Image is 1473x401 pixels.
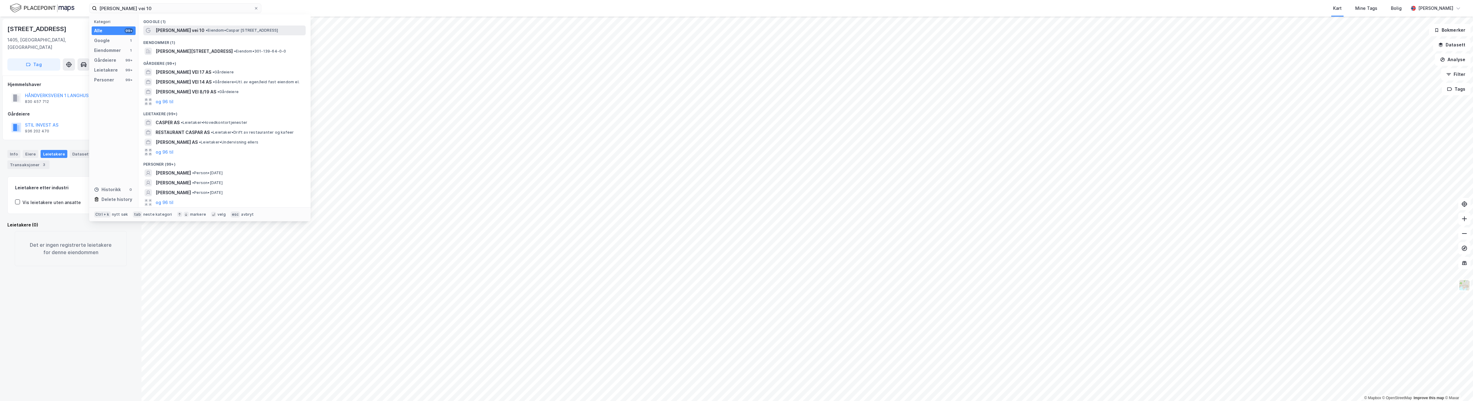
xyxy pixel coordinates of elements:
a: Mapbox [1364,396,1381,400]
input: Søk på adresse, matrikkel, gårdeiere, leietakere eller personer [97,4,254,13]
span: [PERSON_NAME] vei 10 [156,27,204,34]
div: Google (1) [138,14,311,26]
div: Ctrl + k [94,211,111,218]
a: Improve this map [1414,396,1444,400]
span: • [192,171,194,175]
span: • [181,120,183,125]
div: neste kategori [143,212,172,217]
div: Hjemmelshaver [8,81,134,88]
span: [PERSON_NAME] VEI 17 AS [156,69,211,76]
span: • [199,140,201,144]
div: Leietakere (99+) [138,107,311,118]
span: [PERSON_NAME] [156,179,191,187]
span: • [192,180,194,185]
span: Person • [DATE] [192,180,223,185]
div: Datasett [70,150,93,158]
div: Eiendommer (1) [138,35,311,46]
div: Leietakere [41,150,67,158]
div: 0 [128,187,133,192]
span: [PERSON_NAME][STREET_ADDRESS] [156,48,233,55]
div: 99+ [125,68,133,73]
button: Tag [7,58,60,71]
div: Gårdeiere [8,110,134,118]
div: 99+ [125,77,133,82]
div: Personer (99+) [138,157,311,168]
span: Leietaker • Hovedkontortjenester [181,120,247,125]
button: og 96 til [156,148,173,156]
div: Leietakere (0) [7,221,134,229]
div: nytt søk [112,212,128,217]
div: 1 [128,38,133,43]
span: • [234,49,236,53]
span: CASPER AS [156,119,180,126]
span: • [212,70,214,74]
span: Gårdeiere [212,70,234,75]
div: markere [190,212,206,217]
button: Analyse [1435,53,1471,66]
img: logo.f888ab2527a4732fd821a326f86c7f29.svg [10,3,74,14]
span: • [192,190,194,195]
span: Person • [DATE] [192,190,223,195]
div: 99+ [125,28,133,33]
span: Gårdeiere • Utl. av egen/leid fast eiendom el. [213,80,300,85]
div: Alle [94,27,102,34]
div: Det er ingen registrerte leietakere for denne eiendommen [15,231,127,266]
span: [PERSON_NAME] [156,169,191,177]
a: OpenStreetMap [1382,396,1412,400]
div: 99+ [125,58,133,63]
iframe: Chat Widget [1442,372,1473,401]
span: [PERSON_NAME] VEI 8/19 AS [156,88,216,96]
span: Leietaker • Drift av restauranter og kafeer [211,130,294,135]
div: Vis leietakere uten ansatte [22,199,81,206]
button: og 96 til [156,199,173,206]
div: [STREET_ADDRESS] [7,24,68,34]
span: • [213,80,215,84]
div: 1405, [GEOGRAPHIC_DATA], [GEOGRAPHIC_DATA] [7,36,94,51]
img: Z [1459,279,1470,291]
span: • [211,130,213,135]
button: og 96 til [156,98,173,105]
div: 936 202 470 [25,129,49,134]
button: Bokmerker [1429,24,1471,36]
span: [PERSON_NAME] AS [156,139,198,146]
div: Mine Tags [1355,5,1377,12]
span: [PERSON_NAME] [156,189,191,196]
div: Leietakere [94,66,118,74]
span: Eiendom • Caspar [STREET_ADDRESS] [206,28,278,33]
button: Filter [1441,68,1471,81]
span: Eiendom • 301-139-64-0-0 [234,49,286,54]
div: Eiere [23,150,38,158]
div: Kart [1333,5,1342,12]
div: velg [217,212,226,217]
div: Transaksjoner [7,160,50,169]
button: Datasett [1433,39,1471,51]
div: Google [94,37,110,44]
div: Bolig [1391,5,1402,12]
div: avbryt [241,212,254,217]
span: Leietaker • Undervisning ellers [199,140,258,145]
div: Delete history [101,196,132,203]
span: RESTAURANT CASPAR AS [156,129,210,136]
span: [PERSON_NAME] VEI 14 AS [156,78,212,86]
span: • [206,28,208,33]
div: Eiendommer [94,47,121,54]
div: Gårdeiere [94,57,116,64]
div: tab [133,211,142,218]
div: 1 [128,48,133,53]
div: Personer [94,76,114,84]
div: Leietakere etter industri [15,184,126,191]
button: Tags [1442,83,1471,95]
div: 830 457 712 [25,99,49,104]
div: Gårdeiere (99+) [138,56,311,67]
div: Info [7,150,20,158]
div: Historikk [94,186,121,193]
span: • [217,89,219,94]
div: esc [231,211,240,218]
div: [PERSON_NAME] [1418,5,1453,12]
span: Gårdeiere [217,89,239,94]
span: Person • [DATE] [192,171,223,175]
div: Kategori [94,19,136,24]
div: 3 [41,162,47,168]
